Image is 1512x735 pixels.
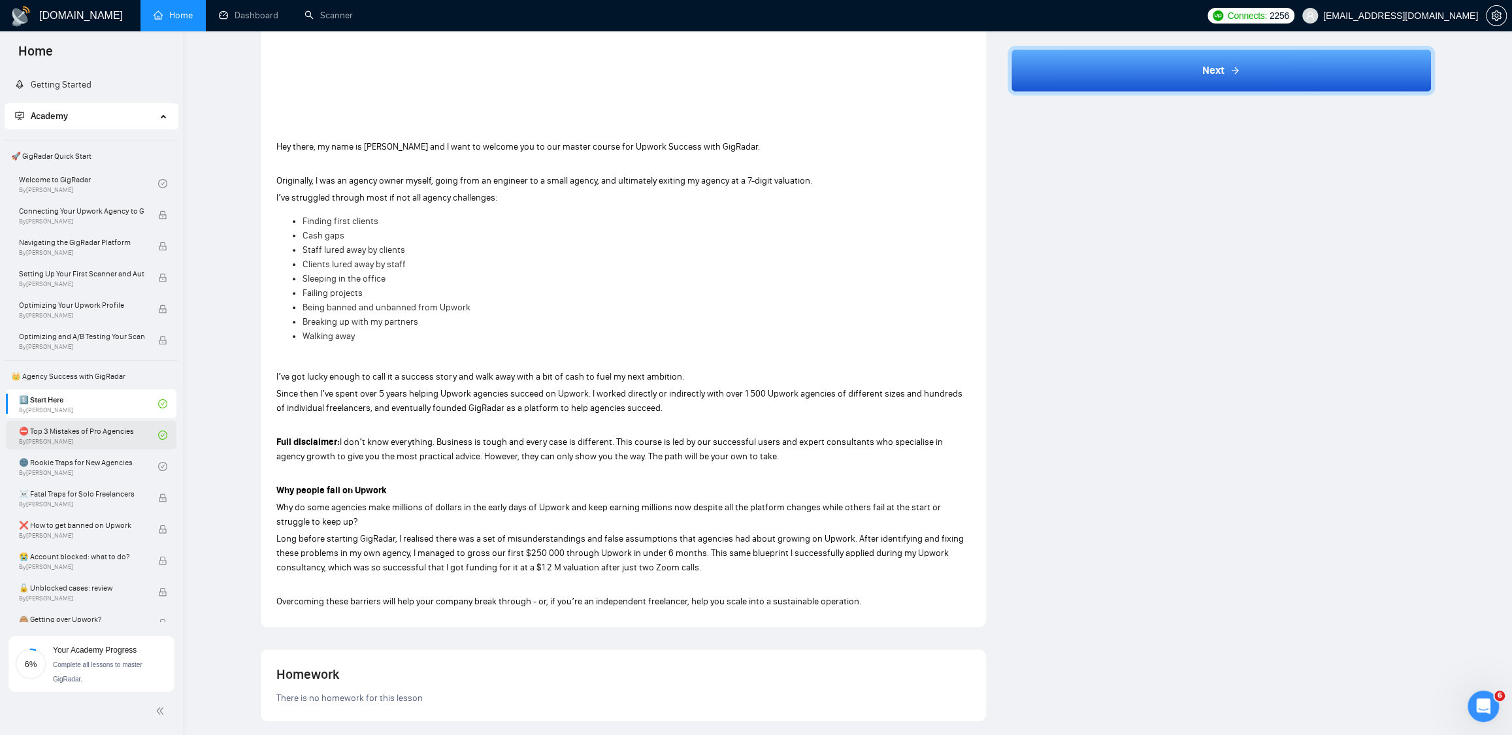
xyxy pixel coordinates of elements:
a: rocketGetting Started [15,79,91,90]
span: By [PERSON_NAME] [19,249,144,257]
iframe: Intercom live chat [1468,691,1499,722]
span: check-circle [158,179,167,188]
span: Long before starting GigRadar, I realised there was a set of misunderstandings and false assumpti... [276,533,964,573]
span: 😭 Account blocked: what to do? [19,550,144,563]
span: Failing projects [303,287,363,299]
span: Sleeping in the office [303,273,386,284]
span: Iʼve got lucky enough to call it a success story and walk away with a bit of cash to fuel my next... [276,371,684,382]
span: setting [1487,10,1506,21]
span: 👑 Agency Success with GigRadar [6,363,176,389]
a: 1️⃣ Start HereBy[PERSON_NAME] [19,389,158,418]
span: lock [158,556,167,565]
span: 6% [15,659,46,668]
span: Staff lured away by clients [303,244,405,255]
span: By [PERSON_NAME] [19,595,144,602]
span: Optimizing Your Upwork Profile [19,299,144,312]
a: searchScanner [304,10,353,21]
span: Iʼve struggled through most if not all agency challenges: [276,192,497,203]
a: setting [1486,10,1507,21]
span: Connects: [1227,8,1266,23]
span: ❌ How to get banned on Upwork [19,519,144,532]
span: Walking away [303,331,355,342]
strong: Full disclaimer: [276,436,340,448]
span: lock [158,493,167,502]
span: Connecting Your Upwork Agency to GigRadar [19,204,144,218]
span: Optimizing and A/B Testing Your Scanner for Better Results [19,330,144,343]
img: upwork-logo.png [1213,10,1223,21]
span: check-circle [158,462,167,471]
span: Academy [31,110,68,122]
strong: Why people fail on Upwork [276,485,387,496]
img: logo [10,6,31,27]
a: ⛔ Top 3 Mistakes of Pro AgenciesBy[PERSON_NAME] [19,421,158,449]
span: 🔓 Unblocked cases: review [19,581,144,595]
h4: Homework [276,665,970,683]
span: check-circle [158,399,167,408]
li: Getting Started [5,72,178,98]
span: Navigating the GigRadar Platform [19,236,144,249]
span: 🙈 Getting over Upwork? [19,613,144,626]
span: Academy [15,110,68,122]
span: Setting Up Your First Scanner and Auto-Bidder [19,267,144,280]
span: lock [158,304,167,314]
button: setting [1486,5,1507,26]
span: Your Academy Progress [53,645,137,655]
span: lock [158,210,167,220]
span: Clients lured away by staff [303,259,406,270]
span: Breaking up with my partners [303,316,418,327]
span: user [1306,11,1315,20]
a: Welcome to GigRadarBy[PERSON_NAME] [19,169,158,198]
span: 2256 [1270,8,1289,23]
span: lock [158,273,167,282]
span: Complete all lessons to master GigRadar. [53,661,142,683]
a: dashboardDashboard [219,10,278,21]
span: ☠️ Fatal Traps for Solo Freelancers [19,487,144,500]
span: 6 [1494,691,1505,701]
span: lock [158,587,167,596]
span: There is no homework for this lesson [276,693,423,704]
a: 🌚 Rookie Traps for New AgenciesBy[PERSON_NAME] [19,452,158,481]
span: lock [158,619,167,628]
span: lock [158,242,167,251]
span: By [PERSON_NAME] [19,312,144,319]
span: Home [8,42,63,69]
span: By [PERSON_NAME] [19,563,144,571]
span: Since then Iʼve spent over 5 years helping Upwork agencies succeed on Upwork. I worked directly o... [276,388,962,414]
span: Next [1202,63,1224,78]
span: lock [158,336,167,345]
span: Originally, I was an agency owner myself, going from an engineer to a small agency, and ultimatel... [276,175,812,186]
span: By [PERSON_NAME] [19,500,144,508]
span: fund-projection-screen [15,111,24,120]
span: Finding first clients [303,216,378,227]
button: Next [1008,46,1435,95]
a: homeHome [154,10,193,21]
span: Hey there, my name is [PERSON_NAME] and I want to welcome you to our master course for Upwork Suc... [276,141,760,152]
span: By [PERSON_NAME] [19,218,144,225]
span: By [PERSON_NAME] [19,532,144,540]
span: Being banned and unbanned from Upwork [303,302,470,313]
span: Overcoming these barriers will help your company break through - or, if youʼre an independent fre... [276,596,861,607]
span: 🚀 GigRadar Quick Start [6,143,176,169]
span: double-left [156,704,169,717]
span: By [PERSON_NAME] [19,280,144,288]
span: lock [158,525,167,534]
span: By [PERSON_NAME] [19,343,144,351]
span: Why do some agencies make millions of dollars in the early days of Upwork and keep earning millio... [276,502,941,527]
span: Cash gaps [303,230,344,241]
span: check-circle [158,431,167,440]
span: I donʼt know everything. Business is tough and every case is different. This course is led by our... [276,436,943,462]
